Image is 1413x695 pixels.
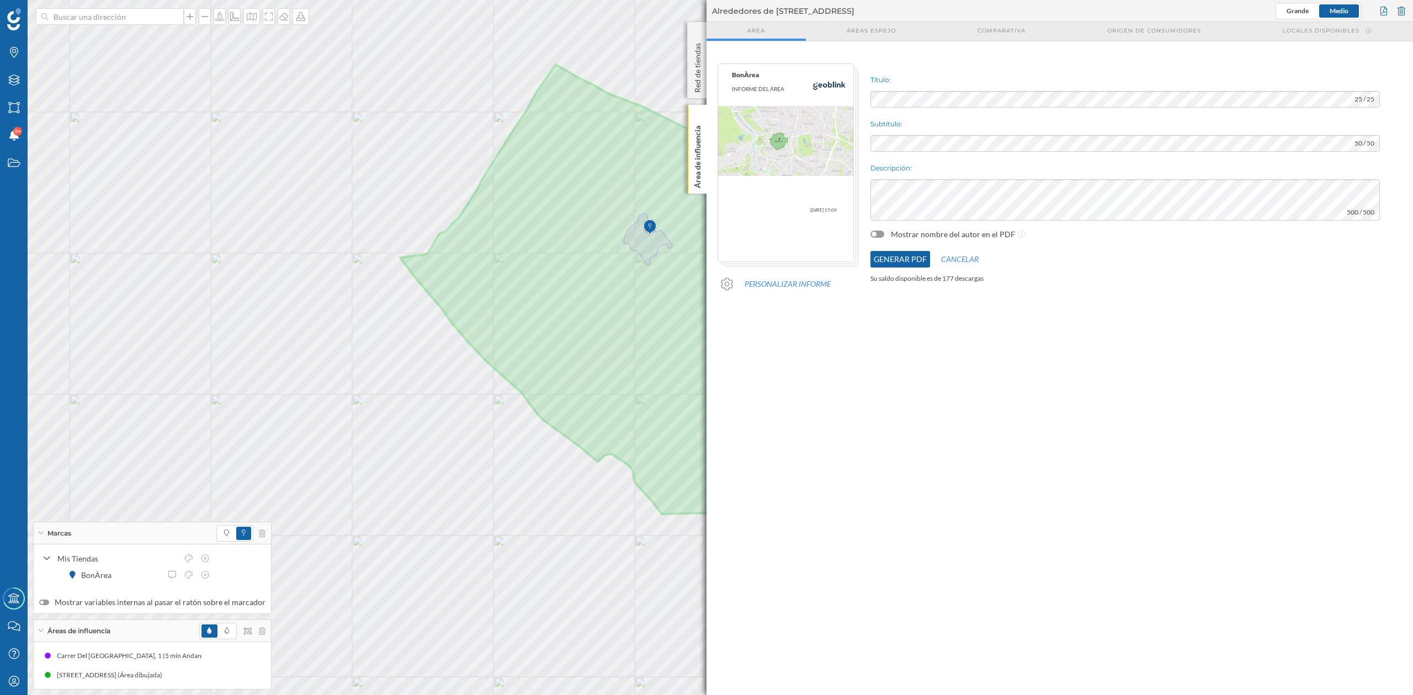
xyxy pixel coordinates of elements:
[57,650,217,661] div: Carrer Del [GEOGRAPHIC_DATA], 1 (5 min Andando)
[732,69,848,81] p: BonÀrea
[712,6,854,17] span: Alrededores de [STREET_ADDRESS]
[735,205,837,216] p: [DATE] 17:09
[39,597,265,608] label: Mostrar variables internas al pasar el ratón sobre el marcador
[1349,135,1380,152] span: 50 / 50
[870,119,1380,130] p: Subtítulo:
[847,26,896,35] span: Áreas espejo
[930,251,990,268] button: Cancelar
[732,83,848,94] p: INFORME DEL ÁREA
[14,126,21,137] span: 9+
[22,8,61,18] span: Soporte
[1341,204,1380,221] span: 500 / 500
[978,26,1026,35] span: Comparativa
[870,163,1380,174] p: Descripción:
[1107,26,1201,35] span: Origen de consumidores
[692,39,703,93] p: Red de tiendas
[870,251,930,268] button: Generar PDF
[47,626,110,636] span: Áreas de influencia
[1330,7,1348,15] span: Medio
[692,121,703,188] p: Área de influencia
[870,273,1380,284] div: Su saldo disponible es de 177 descargas
[7,8,21,30] img: Geoblink Logo
[870,74,1380,85] p: Título:
[1287,7,1309,15] span: Grande
[57,670,168,681] div: [STREET_ADDRESS] (Área dibujada)
[891,229,1015,240] label: Mostrar nombre del autor en el PDF
[81,569,117,581] div: BonÀrea
[747,26,765,35] span: Area
[643,216,657,238] img: Marker
[57,553,178,564] div: Mis Tiendas
[734,276,842,292] button: Personalizar informe
[1283,26,1359,35] span: Locales disponibles
[47,528,71,538] span: Marcas
[1349,91,1380,108] span: 25 / 25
